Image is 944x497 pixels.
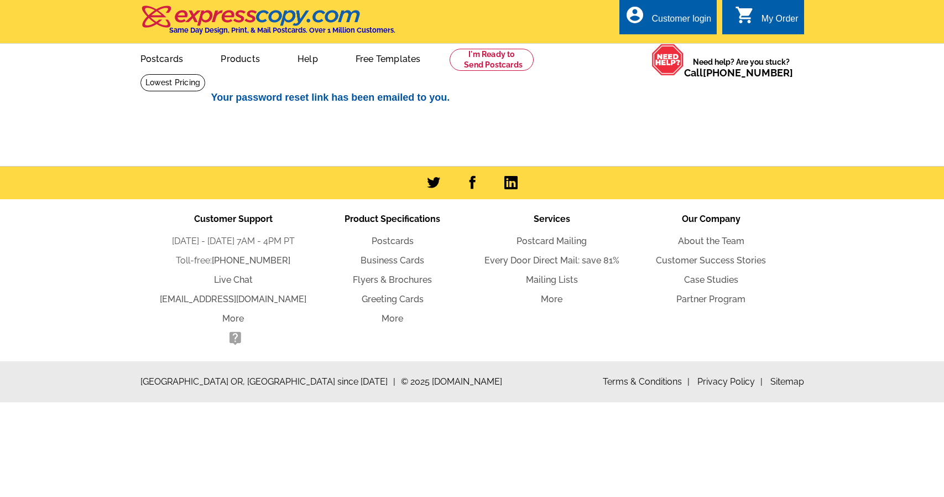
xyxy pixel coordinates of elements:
a: Terms & Conditions [603,376,690,387]
a: shopping_cart My Order [735,12,799,26]
li: [DATE] - [DATE] 7AM - 4PM PT [154,235,313,248]
h2: Your password reset link has been emailed to you. [211,92,742,104]
a: Partner Program [676,294,745,304]
a: Products [203,45,278,71]
a: Customer Success Stories [656,255,766,266]
a: Free Templates [338,45,439,71]
a: Sitemap [770,376,804,387]
img: help [651,44,684,76]
span: Need help? Are you stuck? [684,56,799,79]
a: Mailing Lists [526,275,578,285]
h4: Same Day Design, Print, & Mail Postcards. Over 1 Million Customers. [169,26,395,34]
a: [PHONE_NUMBER] [212,255,290,266]
a: Greeting Cards [362,294,424,304]
a: Business Cards [361,255,424,266]
a: More [541,294,562,304]
div: Customer login [651,14,711,29]
div: My Order [762,14,799,29]
span: © 2025 [DOMAIN_NAME] [401,375,502,389]
a: Postcards [372,236,414,246]
a: Privacy Policy [697,376,763,387]
a: More [222,313,244,324]
a: Postcard Mailing [517,236,587,246]
i: account_circle [625,5,645,25]
a: [PHONE_NUMBER] [703,67,793,79]
span: Our Company [682,214,740,224]
a: Every Door Direct Mail: save 81% [484,255,619,266]
span: Call [684,67,793,79]
a: More [382,313,403,324]
a: About the Team [678,236,744,246]
a: Flyers & Brochures [353,275,432,285]
a: Postcards [123,45,201,71]
a: Same Day Design, Print, & Mail Postcards. Over 1 Million Customers. [140,13,395,34]
span: Customer Support [194,214,273,224]
a: Help [280,45,336,71]
a: Live Chat [214,275,253,285]
span: Product Specifications [345,214,440,224]
i: shopping_cart [735,5,755,25]
li: Toll-free: [154,254,313,267]
a: account_circle Customer login [625,12,711,26]
span: Services [534,214,570,224]
a: [EMAIL_ADDRESS][DOMAIN_NAME] [160,294,306,304]
a: Case Studies [684,275,738,285]
span: [GEOGRAPHIC_DATA] OR, [GEOGRAPHIC_DATA] since [DATE] [140,375,395,389]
